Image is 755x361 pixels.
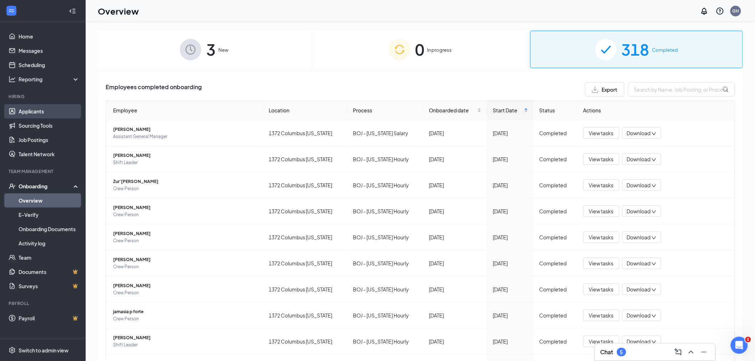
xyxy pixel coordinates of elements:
td: 1372 Columbus [US_STATE] [263,329,348,355]
th: Employee [106,101,263,120]
div: [DATE] [493,337,528,345]
span: Download [627,129,651,137]
span: View tasks [589,181,614,189]
span: Zur’[PERSON_NAME] [113,178,258,185]
span: [PERSON_NAME] [113,152,258,159]
button: View tasks [583,205,619,217]
th: Actions [578,101,735,120]
span: Download [627,286,651,293]
button: Export [585,82,624,97]
button: View tasks [583,336,619,347]
div: [DATE] [493,311,528,319]
a: PayrollCrown [19,311,80,325]
span: Download [627,208,651,215]
span: Start Date [493,106,523,114]
svg: Analysis [9,76,16,83]
div: Completed [539,155,572,163]
div: Payroll [9,300,78,306]
span: Crew Person [113,263,258,270]
td: BOJ - [US_STATE] Hourly [348,329,424,355]
svg: Minimize [700,348,708,356]
svg: QuestionInfo [716,7,724,15]
div: [DATE] [493,285,528,293]
td: BOJ - [US_STATE] Hourly [348,302,424,329]
div: Completed [539,259,572,267]
span: View tasks [589,259,614,267]
span: down [652,261,657,266]
div: Completed [539,285,572,293]
a: Team [19,250,80,265]
td: BOJ - [US_STATE] Salary [348,120,424,146]
td: BOJ - [US_STATE] Hourly [348,250,424,276]
div: Team Management [9,168,78,174]
span: View tasks [589,129,614,137]
iframe: Intercom live chat [731,337,748,354]
span: 3 [206,37,216,62]
a: Overview [19,193,80,208]
div: [DATE] [429,311,481,319]
button: View tasks [583,284,619,295]
div: Completed [539,207,572,215]
td: BOJ - [US_STATE] Hourly [348,276,424,302]
span: Employees completed onboarding [106,82,202,97]
span: Assistant General Manager [113,133,258,140]
td: 1372 Columbus [US_STATE] [263,172,348,198]
svg: ComposeMessage [674,348,683,356]
div: Reporting [19,76,80,83]
div: [DATE] [429,129,481,137]
span: View tasks [589,337,614,345]
div: [DATE] [429,155,481,163]
button: ComposeMessage [673,346,684,358]
span: down [652,288,657,293]
span: [PERSON_NAME] [113,204,258,211]
td: 1372 Columbus [US_STATE] [263,198,348,224]
div: [DATE] [429,259,481,267]
a: Applicants [19,104,80,118]
th: Process [348,101,424,120]
div: Completed [539,337,572,345]
span: Crew Person [113,185,258,192]
span: [PERSON_NAME] [113,230,258,237]
span: Crew Person [113,211,258,218]
svg: Notifications [700,7,709,15]
div: [DATE] [493,129,528,137]
div: Switch to admin view [19,347,69,354]
span: Download [627,312,651,319]
div: [DATE] [429,337,481,345]
svg: WorkstreamLogo [8,7,15,14]
td: 1372 Columbus [US_STATE] [263,302,348,329]
input: Search by Name, Job Posting, or Process [628,82,735,97]
td: BOJ - [US_STATE] Hourly [348,146,424,172]
div: [DATE] [429,181,481,189]
span: In progress [427,46,452,54]
span: [PERSON_NAME] [113,126,258,133]
span: [PERSON_NAME] [113,282,258,289]
button: View tasks [583,258,619,269]
span: Shift Leader [113,159,258,166]
a: Sourcing Tools [19,118,80,133]
td: 1372 Columbus [US_STATE] [263,224,348,250]
div: [DATE] [493,155,528,163]
span: Onboarded date [429,106,476,114]
div: 5 [620,349,623,355]
span: Export [602,87,618,92]
span: Crew Person [113,315,258,322]
button: View tasks [583,232,619,243]
span: [PERSON_NAME] [113,334,258,341]
div: Completed [539,181,572,189]
td: 1372 Columbus [US_STATE] [263,146,348,172]
span: Download [627,260,651,267]
span: View tasks [589,155,614,163]
div: [DATE] [429,233,481,241]
a: E-Verify [19,208,80,222]
span: 318 [622,37,649,62]
h1: Overview [98,5,139,17]
td: 1372 Columbus [US_STATE] [263,120,348,146]
div: [DATE] [493,207,528,215]
div: Hiring [9,93,78,100]
span: View tasks [589,233,614,241]
button: View tasks [583,310,619,321]
div: [DATE] [493,233,528,241]
span: Download [627,156,651,163]
th: Location [263,101,348,120]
